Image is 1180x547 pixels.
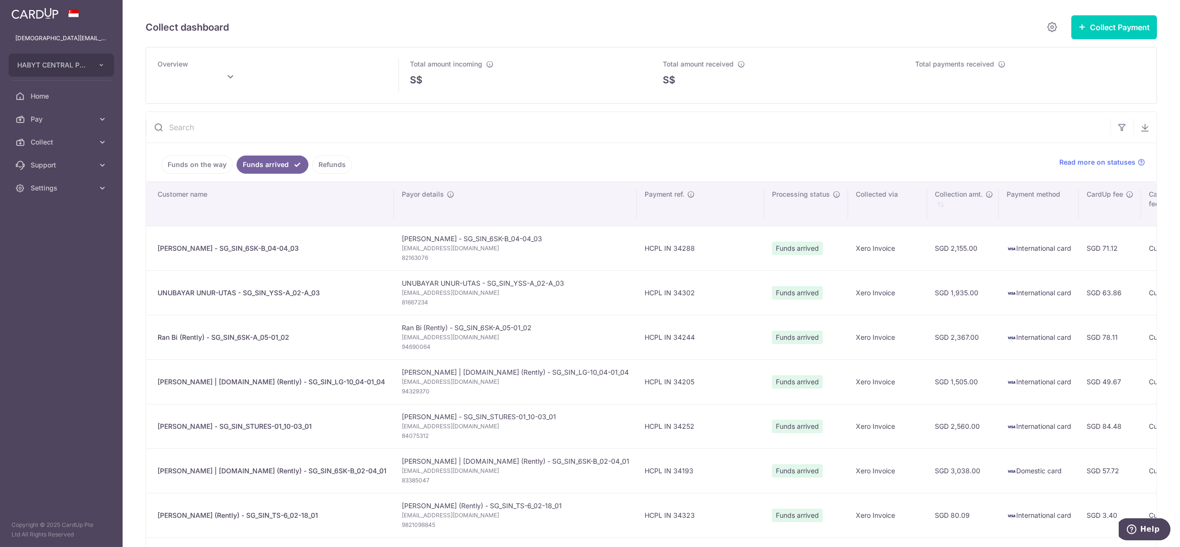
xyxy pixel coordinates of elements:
span: Help [22,7,41,15]
td: International card [999,226,1079,270]
td: SGD 71.12 [1079,226,1141,270]
a: Read more on statuses [1059,157,1145,167]
span: S$ [663,73,675,87]
td: Domestic card [999,448,1079,493]
td: HCPL IN 34288 [637,226,764,270]
img: CardUp [11,8,58,19]
td: Xero Invoice [848,448,927,493]
span: Total payments received [916,60,995,68]
div: Ran Bi (Rently) - SG_SIN_6SK-A_05-01_02 [158,333,386,342]
span: 82163076 [402,253,629,263]
span: Payment ref. [645,190,684,199]
td: SGD 3.40 [1079,493,1141,537]
span: Total amount received [663,60,734,68]
th: Customer name [146,182,394,226]
span: Settings [31,183,94,193]
span: [EMAIL_ADDRESS][DOMAIN_NAME] [402,288,629,298]
span: Funds arrived [772,509,823,522]
td: International card [999,359,1079,404]
span: Funds arrived [772,420,823,433]
span: 84075312 [402,431,629,441]
span: Collection amt. [935,190,983,199]
div: [PERSON_NAME] - SG_SIN_STURES-01_10-03_01 [158,422,386,431]
input: Search [146,112,1111,143]
span: Home [31,91,94,101]
div: UNUBAYAR UNUR-UTAS - SG_SIN_YSS-A_02-A_03 [158,288,386,298]
span: 94329370 [402,387,629,396]
td: SGD 2,560.00 [927,404,999,448]
td: [PERSON_NAME] - SG_SIN_6SK-B_04-04_03 [394,226,637,270]
button: Collect Payment [1071,15,1157,39]
a: Funds on the way [161,156,233,174]
span: [EMAIL_ADDRESS][DOMAIN_NAME] [402,422,629,431]
td: UNUBAYAR UNUR-UTAS - SG_SIN_YSS-A_02-A_03 [394,270,637,315]
button: HABYT CENTRAL PTE. LTD. [9,54,114,77]
th: Payment ref. [637,182,764,226]
img: visa-sm-192604c4577d2d35970c8ed26b86981c2741ebd56154ab54ad91a526f0f24972.png [1007,467,1016,476]
div: [PERSON_NAME] | [DOMAIN_NAME] (Rently) - SG_SIN_LG-10_04-01_04 [158,377,386,387]
span: [EMAIL_ADDRESS][DOMAIN_NAME] [402,466,629,476]
td: SGD 80.09 [927,493,999,537]
span: Funds arrived [772,464,823,478]
td: International card [999,493,1079,537]
td: Xero Invoice [848,493,927,537]
td: SGD 3,038.00 [927,448,999,493]
span: 81667234 [402,298,629,307]
span: CardUp fee payor [1149,190,1179,209]
img: visa-sm-192604c4577d2d35970c8ed26b86981c2741ebd56154ab54ad91a526f0f24972.png [1007,289,1016,298]
td: Xero Invoice [848,270,927,315]
span: S$ [410,73,423,87]
td: SGD 57.72 [1079,448,1141,493]
td: International card [999,404,1079,448]
span: [EMAIL_ADDRESS][DOMAIN_NAME] [402,244,629,253]
td: HCPL IN 34244 [637,315,764,359]
td: SGD 84.48 [1079,404,1141,448]
span: 9821098845 [402,520,629,530]
a: Funds arrived [237,156,308,174]
p: [DEMOGRAPHIC_DATA][EMAIL_ADDRESS][DOMAIN_NAME] [15,33,107,43]
span: CardUp fee [1087,190,1123,199]
td: SGD 78.11 [1079,315,1141,359]
td: HCPL IN 34323 [637,493,764,537]
td: Xero Invoice [848,404,927,448]
td: SGD 49.67 [1079,359,1141,404]
span: Funds arrived [772,331,823,344]
span: 83385047 [402,476,629,485]
th: Payment method [999,182,1079,226]
th: Processing status [764,182,848,226]
td: SGD 2,367.00 [927,315,999,359]
td: Xero Invoice [848,226,927,270]
span: Support [31,160,94,170]
span: Read more on statuses [1059,157,1135,167]
a: Refunds [312,156,352,174]
td: [PERSON_NAME] | [DOMAIN_NAME] (Rently) - SG_SIN_6SK-B_02-04_01 [394,448,637,493]
span: Pay [31,114,94,124]
th: Collected via [848,182,927,226]
span: 94690064 [402,342,629,352]
span: [EMAIL_ADDRESS][DOMAIN_NAME] [402,377,629,387]
td: International card [999,270,1079,315]
td: HCPL IN 34205 [637,359,764,404]
span: Payor details [402,190,444,199]
span: [EMAIL_ADDRESS][DOMAIN_NAME] [402,333,629,342]
span: Total amount incoming [410,60,483,68]
th: Collection amt. : activate to sort column ascending [927,182,999,226]
td: Xero Invoice [848,315,927,359]
td: [PERSON_NAME] (Rently) - SG_SIN_TS-6_02-18_01 [394,493,637,537]
td: HCPL IN 34193 [637,448,764,493]
td: SGD 1,935.00 [927,270,999,315]
span: HABYT CENTRAL PTE. LTD. [17,60,88,70]
td: Ran Bi (Rently) - SG_SIN_6SK-A_05-01_02 [394,315,637,359]
td: [PERSON_NAME] | [DOMAIN_NAME] (Rently) - SG_SIN_LG-10_04-01_04 [394,359,637,404]
td: SGD 2,155.00 [927,226,999,270]
div: [PERSON_NAME] (Rently) - SG_SIN_TS-6_02-18_01 [158,511,386,520]
td: [PERSON_NAME] - SG_SIN_STURES-01_10-03_01 [394,404,637,448]
th: Payor details [394,182,637,226]
img: visa-sm-192604c4577d2d35970c8ed26b86981c2741ebd56154ab54ad91a526f0f24972.png [1007,333,1016,343]
span: Overview [158,60,188,68]
div: [PERSON_NAME] - SG_SIN_6SK-B_04-04_03 [158,244,386,253]
img: visa-sm-192604c4577d2d35970c8ed26b86981c2741ebd56154ab54ad91a526f0f24972.png [1007,244,1016,254]
span: Collect [31,137,94,147]
td: HCPL IN 34302 [637,270,764,315]
div: [PERSON_NAME] | [DOMAIN_NAME] (Rently) - SG_SIN_6SK-B_02-04_01 [158,466,386,476]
